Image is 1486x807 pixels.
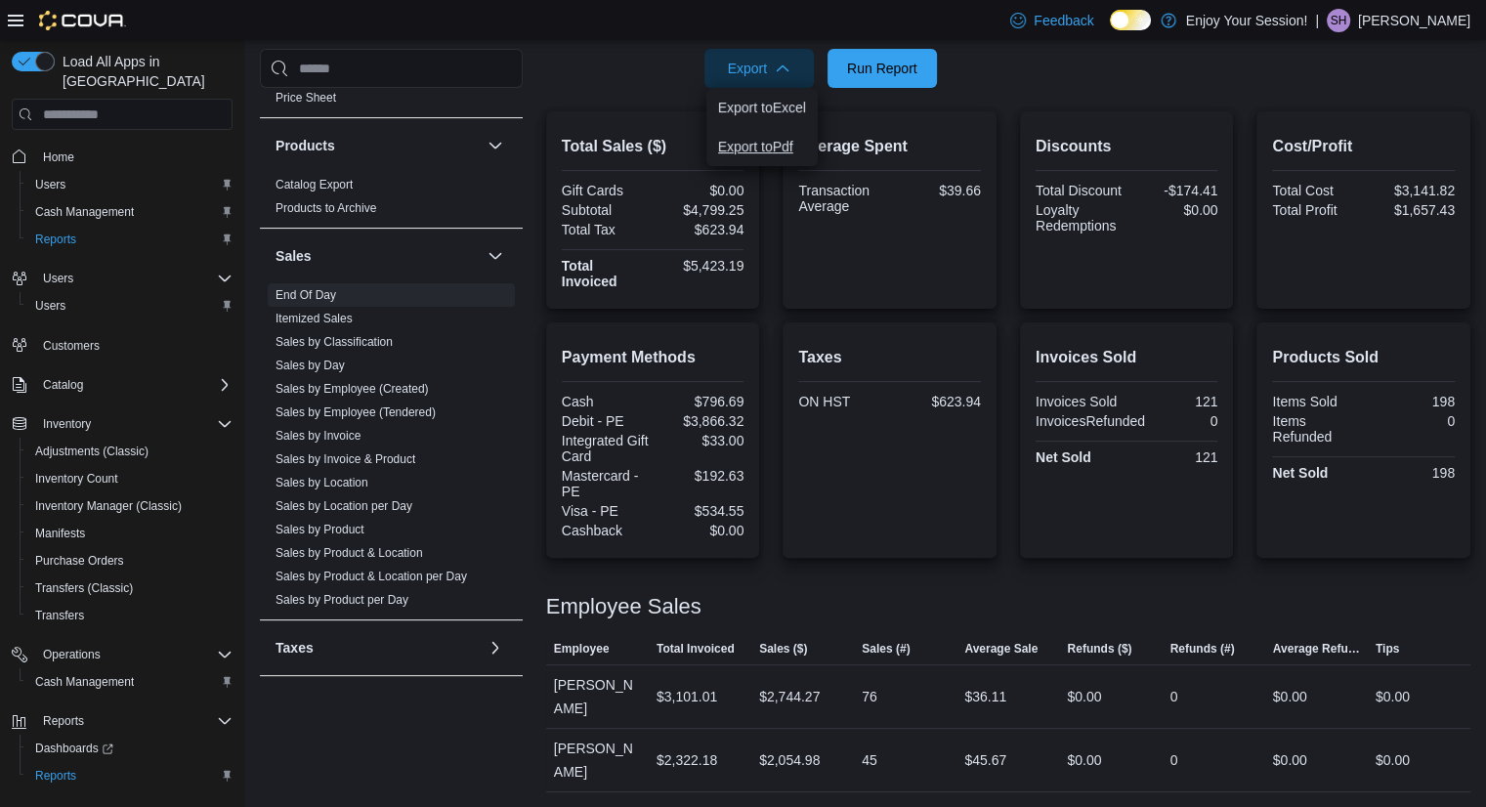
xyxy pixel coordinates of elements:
[657,641,735,657] span: Total Invoiced
[1002,1,1101,40] a: Feedback
[276,246,480,266] button: Sales
[276,545,423,561] span: Sales by Product & Location
[484,636,507,659] button: Taxes
[27,228,84,251] a: Reports
[276,638,314,658] h3: Taxes
[43,338,100,354] span: Customers
[862,641,910,657] span: Sales (#)
[276,451,415,467] span: Sales by Invoice & Product
[704,49,814,88] button: Export
[562,523,649,538] div: Cashback
[276,200,376,216] span: Products to Archive
[27,294,73,318] a: Users
[27,604,233,627] span: Transfers
[35,232,76,247] span: Reports
[27,200,142,224] a: Cash Management
[35,580,133,596] span: Transfers (Classic)
[657,222,743,237] div: $623.94
[27,228,233,251] span: Reports
[657,685,717,708] div: $3,101.01
[276,499,412,513] a: Sales by Location per Day
[276,523,364,536] a: Sales by Product
[1273,641,1360,657] span: Average Refund
[276,404,436,420] span: Sales by Employee (Tendered)
[35,741,113,756] span: Dashboards
[1170,748,1178,772] div: 0
[276,428,361,444] span: Sales by Invoice
[35,643,108,666] button: Operations
[27,670,142,694] a: Cash Management
[276,592,408,608] span: Sales by Product per Day
[1368,413,1455,429] div: 0
[260,86,523,117] div: Pricing
[276,312,353,325] a: Itemized Sales
[1036,394,1123,409] div: Invoices Sold
[1186,9,1308,32] p: Enjoy Your Session!
[276,246,312,266] h3: Sales
[657,748,717,772] div: $2,322.18
[20,520,240,547] button: Manifests
[20,574,240,602] button: Transfers (Classic)
[1130,449,1217,465] div: 121
[27,549,132,573] a: Purchase Orders
[27,494,190,518] a: Inventory Manager (Classic)
[4,707,240,735] button: Reports
[4,331,240,360] button: Customers
[35,412,233,436] span: Inventory
[1067,685,1101,708] div: $0.00
[27,549,233,573] span: Purchase Orders
[862,685,877,708] div: 76
[276,178,353,191] a: Catalog Export
[35,146,82,169] a: Home
[1376,641,1399,657] span: Tips
[55,52,233,91] span: Load All Apps in [GEOGRAPHIC_DATA]
[1110,30,1111,31] span: Dark Mode
[798,183,885,214] div: Transaction Average
[20,762,240,789] button: Reports
[562,258,617,289] strong: Total Invoiced
[1036,183,1123,198] div: Total Discount
[657,413,743,429] div: $3,866.32
[1036,135,1218,158] h2: Discounts
[4,641,240,668] button: Operations
[35,553,124,569] span: Purchase Orders
[276,335,393,349] a: Sales by Classification
[1170,641,1235,657] span: Refunds (#)
[35,526,85,541] span: Manifests
[27,737,233,760] span: Dashboards
[20,492,240,520] button: Inventory Manager (Classic)
[1368,394,1455,409] div: 198
[562,433,649,464] div: Integrated Gift Card
[27,467,233,490] span: Inventory Count
[27,200,233,224] span: Cash Management
[546,729,649,791] div: [PERSON_NAME]
[562,413,649,429] div: Debit - PE
[894,183,981,198] div: $39.66
[484,134,507,157] button: Products
[657,394,743,409] div: $796.69
[276,593,408,607] a: Sales by Product per Day
[276,288,336,302] a: End Of Day
[657,258,743,274] div: $5,423.19
[35,204,134,220] span: Cash Management
[964,748,1006,772] div: $45.67
[27,294,233,318] span: Users
[27,522,93,545] a: Manifests
[27,764,84,787] a: Reports
[39,11,126,30] img: Cova
[35,412,99,436] button: Inventory
[27,522,233,545] span: Manifests
[1130,183,1217,198] div: -$174.41
[657,202,743,218] div: $4,799.25
[276,570,467,583] a: Sales by Product & Location per Day
[562,202,649,218] div: Subtotal
[20,465,240,492] button: Inventory Count
[4,410,240,438] button: Inventory
[276,382,429,396] a: Sales by Employee (Created)
[657,503,743,519] div: $534.55
[1272,202,1359,218] div: Total Profit
[276,358,345,373] span: Sales by Day
[1272,465,1328,481] strong: Net Sold
[276,177,353,192] span: Catalog Export
[35,498,182,514] span: Inventory Manager (Classic)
